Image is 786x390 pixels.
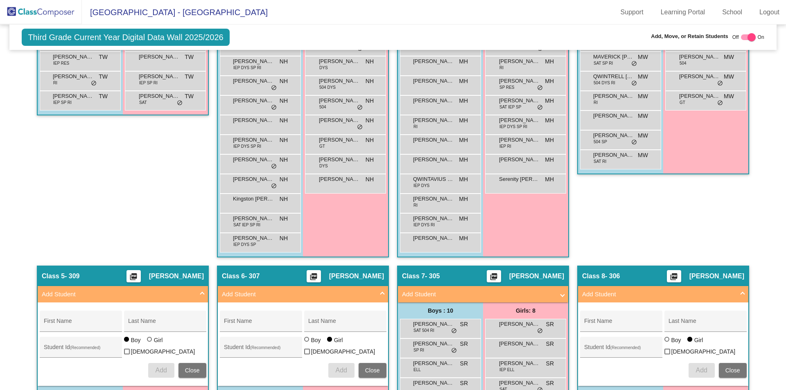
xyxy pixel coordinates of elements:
[679,92,720,100] span: [PERSON_NAME]
[178,363,206,378] button: Close
[139,72,180,81] span: [PERSON_NAME]
[689,272,744,280] span: [PERSON_NAME]
[459,175,468,184] span: MH
[545,77,554,86] span: MH
[459,156,468,164] span: MH
[128,321,202,327] input: Last Name
[499,124,527,130] span: IEP DYS SP RI
[42,290,194,299] mat-panel-title: Add Student
[233,156,274,164] span: [PERSON_NAME]
[224,321,298,327] input: First Name
[593,53,634,61] span: MAVERICK [PERSON_NAME]
[148,363,174,378] button: Add
[654,6,712,19] a: Learning Portal
[593,131,634,140] span: [PERSON_NAME]
[319,77,360,85] span: [PERSON_NAME]
[319,97,360,105] span: [PERSON_NAME]
[319,136,360,144] span: [PERSON_NAME]
[545,156,554,164] span: MH
[638,53,648,61] span: MW
[413,175,454,183] span: QWINTAVIUS [PERSON_NAME]
[499,116,540,124] span: [PERSON_NAME]
[328,363,355,378] button: Add
[233,214,274,223] span: [PERSON_NAME]
[366,136,374,144] span: NH
[594,80,615,86] span: 504 DYS RI
[319,116,360,124] span: [PERSON_NAME]
[185,72,194,81] span: TW
[38,286,208,302] mat-expansion-panel-header: Add Student
[460,379,468,388] span: SR
[638,151,648,160] span: MW
[42,272,65,280] span: Class 5
[584,347,658,354] input: Student Id
[631,139,637,146] span: do_not_disturb_alt
[366,175,374,184] span: NH
[499,104,521,110] span: SAT IEP SP
[335,367,347,374] span: Add
[758,34,764,41] span: On
[717,100,723,106] span: do_not_disturb_alt
[582,290,734,299] mat-panel-title: Add Student
[413,367,421,373] span: ELL
[578,286,748,302] mat-expansion-panel-header: Add Student
[131,347,195,356] span: [DEMOGRAPHIC_DATA]
[460,359,468,368] span: SR
[53,72,94,81] span: [PERSON_NAME]
[44,347,117,354] input: Student Id
[233,77,274,85] span: [PERSON_NAME]
[319,175,360,183] span: [PERSON_NAME]
[139,92,180,100] span: [PERSON_NAME]
[319,65,328,71] span: DYS
[99,72,108,81] span: TW
[280,175,288,184] span: NH
[680,60,687,66] span: 504
[222,272,245,280] span: Class 6
[413,234,454,242] span: [PERSON_NAME]
[545,136,554,144] span: MH
[487,270,501,282] button: Print Students Details
[129,273,138,284] mat-icon: picture_as_pdf
[365,367,380,374] span: Close
[459,234,468,243] span: MH
[155,367,167,374] span: Add
[631,80,637,87] span: do_not_disturb_alt
[671,336,681,344] div: Boy
[402,290,554,299] mat-panel-title: Add Student
[402,272,425,280] span: Class 7
[545,97,554,105] span: MH
[233,97,274,105] span: [PERSON_NAME]
[131,336,141,344] div: Boy
[460,340,468,348] span: SR
[679,53,720,61] span: [PERSON_NAME]
[319,143,325,149] span: GT
[638,92,648,101] span: MW
[280,195,288,203] span: NH
[724,72,734,81] span: MW
[233,241,256,248] span: IEP DYS SP
[537,328,543,334] span: do_not_disturb_alt
[233,195,274,203] span: Kingston [PERSON_NAME]
[499,175,540,183] span: Serenity [PERSON_NAME]
[271,85,277,91] span: do_not_disturb_alt
[222,290,374,299] mat-panel-title: Add Student
[413,136,454,144] span: [PERSON_NAME]
[311,347,375,356] span: [DEMOGRAPHIC_DATA]
[451,328,457,334] span: do_not_disturb_alt
[546,320,554,329] span: SR
[459,77,468,86] span: MH
[582,272,605,280] span: Class 8
[594,60,613,66] span: SAT SP RI
[149,272,204,280] span: [PERSON_NAME]
[280,57,288,66] span: NH
[499,340,540,348] span: [PERSON_NAME]
[53,80,57,86] span: RI
[65,272,79,280] span: - 309
[357,104,363,111] span: do_not_disturb_alt
[545,116,554,125] span: MH
[499,65,504,71] span: RI
[82,6,268,19] span: [GEOGRAPHIC_DATA] - [GEOGRAPHIC_DATA]
[459,214,468,223] span: MH
[716,6,749,19] a: School
[308,321,382,327] input: Last Name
